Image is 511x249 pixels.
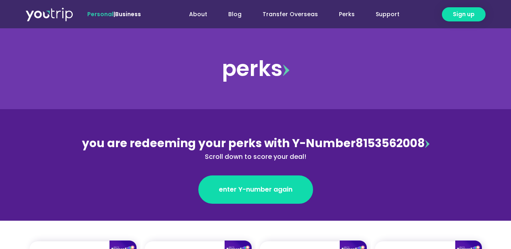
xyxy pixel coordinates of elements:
[252,7,328,22] a: Transfer Overseas
[179,7,218,22] a: About
[198,175,313,204] a: enter Y-number again
[219,185,292,194] span: enter Y-number again
[365,7,410,22] a: Support
[453,10,475,19] span: Sign up
[87,10,141,18] span: |
[87,10,114,18] span: Personal
[163,7,410,22] nav: Menu
[328,7,365,22] a: Perks
[115,10,141,18] a: Business
[442,7,486,21] a: Sign up
[80,152,431,162] div: Scroll down to score your deal!
[82,135,355,151] span: you are redeeming your perks with Y-Number
[80,135,431,162] div: 8153562008
[218,7,252,22] a: Blog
